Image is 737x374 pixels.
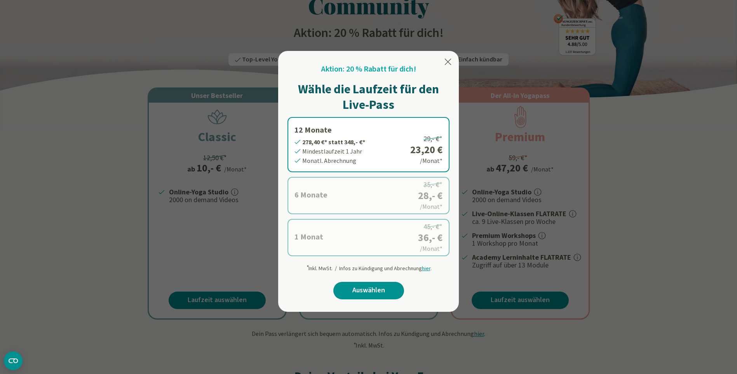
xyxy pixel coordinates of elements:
a: Auswählen [333,282,404,299]
h1: Wähle die Laufzeit für den Live-Pass [287,81,450,112]
div: Inkl. MwSt. / Infos zu Kündigung und Abrechnung . [306,261,432,273]
span: hier [422,265,430,272]
button: CMP-Widget öffnen [4,351,23,370]
h2: Aktion: 20 % Rabatt für dich! [321,63,416,75]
